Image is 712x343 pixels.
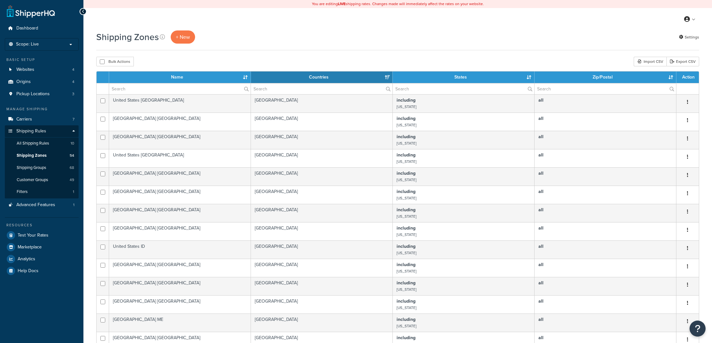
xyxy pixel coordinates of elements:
[70,153,74,158] span: 54
[397,305,416,311] small: [US_STATE]
[72,67,74,72] span: 4
[5,64,79,76] li: Websites
[393,71,535,83] th: States: activate to sort column ascending
[73,189,74,195] span: 1
[16,26,38,31] span: Dashboard
[18,233,48,238] span: Test Your Rates
[251,204,393,222] td: [GEOGRAPHIC_DATA]
[109,113,251,131] td: [GEOGRAPHIC_DATA] [GEOGRAPHIC_DATA]
[251,113,393,131] td: [GEOGRAPHIC_DATA]
[70,165,74,171] span: 68
[538,115,544,122] b: all
[676,71,699,83] th: Action
[73,202,74,208] span: 1
[72,79,74,85] span: 4
[16,42,39,47] span: Scope: Live
[397,170,416,177] b: including
[17,177,48,183] span: Customer Groups
[5,174,79,186] li: Customer Groups
[251,131,393,149] td: [GEOGRAPHIC_DATA]
[16,202,55,208] span: Advanced Features
[5,150,79,162] li: Shipping Zones
[251,94,393,113] td: [GEOGRAPHIC_DATA]
[538,225,544,231] b: all
[5,138,79,149] a: All Shipping Rules 10
[109,222,251,240] td: [GEOGRAPHIC_DATA] [GEOGRAPHIC_DATA]
[397,243,416,250] b: including
[397,261,416,268] b: including
[17,141,49,146] span: All Shipping Rules
[109,131,251,149] td: [GEOGRAPHIC_DATA] [GEOGRAPHIC_DATA]
[251,259,393,277] td: [GEOGRAPHIC_DATA]
[251,295,393,314] td: [GEOGRAPHIC_DATA]
[72,91,74,97] span: 3
[5,241,79,253] a: Marketplace
[5,138,79,149] li: All Shipping Rules
[109,71,251,83] th: Name: activate to sort column ascending
[109,204,251,222] td: [GEOGRAPHIC_DATA] [GEOGRAPHIC_DATA]
[5,113,79,125] a: Carriers 7
[397,298,416,305] b: including
[5,76,79,88] li: Origins
[96,31,159,43] h1: Shipping Zones
[5,22,79,34] a: Dashboard
[109,83,251,94] input: Search
[5,125,79,137] a: Shipping Rules
[538,133,544,140] b: all
[538,243,544,250] b: all
[397,152,416,158] b: including
[5,174,79,186] a: Customer Groups 49
[16,79,31,85] span: Origins
[397,334,416,341] b: including
[96,57,134,66] button: Bulk Actions
[109,277,251,295] td: [GEOGRAPHIC_DATA] [GEOGRAPHIC_DATA]
[5,57,79,63] div: Basic Setup
[5,125,79,198] li: Shipping Rules
[397,250,416,256] small: [US_STATE]
[397,280,416,286] b: including
[397,177,416,183] small: [US_STATE]
[5,199,79,211] a: Advanced Features 1
[5,162,79,174] a: Shipping Groups 68
[397,287,416,292] small: [US_STATE]
[5,88,79,100] li: Pickup Locations
[397,122,416,128] small: [US_STATE]
[538,316,544,323] b: all
[397,316,416,323] b: including
[16,129,46,134] span: Shipping Rules
[109,314,251,332] td: [GEOGRAPHIC_DATA] ME
[397,232,416,238] small: [US_STATE]
[17,189,28,195] span: Filters
[5,186,79,198] li: Filters
[538,97,544,104] b: all
[538,170,544,177] b: all
[5,150,79,162] a: Shipping Zones 54
[70,177,74,183] span: 49
[17,153,47,158] span: Shipping Zones
[634,57,666,66] div: Import CSV
[538,206,544,213] b: all
[251,222,393,240] td: [GEOGRAPHIC_DATA]
[397,115,416,122] b: including
[679,33,699,42] a: Settings
[538,261,544,268] b: all
[5,113,79,125] li: Carriers
[171,30,195,44] a: + New
[5,186,79,198] a: Filters 1
[18,245,42,250] span: Marketplace
[5,88,79,100] a: Pickup Locations 3
[397,268,416,274] small: [US_STATE]
[397,323,416,329] small: [US_STATE]
[5,106,79,112] div: Manage Shipping
[338,1,346,7] b: LIVE
[5,230,79,241] li: Test Your Rates
[251,83,392,94] input: Search
[538,298,544,305] b: all
[393,83,534,94] input: Search
[5,222,79,228] div: Resources
[397,133,416,140] b: including
[73,117,74,122] span: 7
[251,71,393,83] th: Countries: activate to sort column ascending
[251,186,393,204] td: [GEOGRAPHIC_DATA]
